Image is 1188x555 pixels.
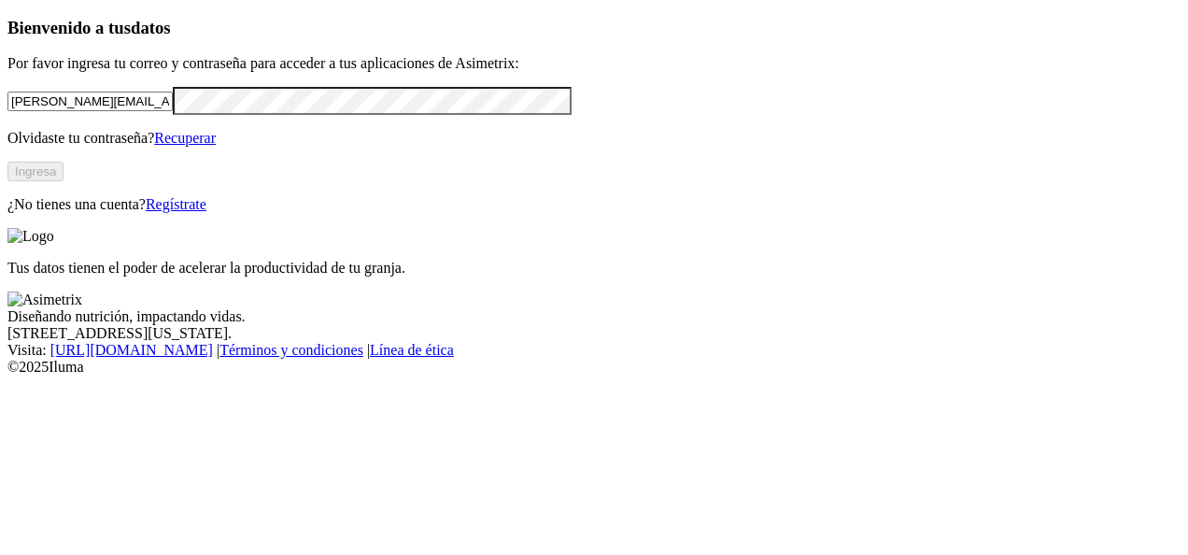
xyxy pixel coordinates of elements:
div: © 2025 Iluma [7,359,1181,376]
a: Recuperar [154,130,216,146]
span: datos [131,18,171,37]
div: Visita : | | [7,342,1181,359]
p: Tus datos tienen el poder de acelerar la productividad de tu granja. [7,260,1181,277]
h3: Bienvenido a tus [7,18,1181,38]
div: [STREET_ADDRESS][US_STATE]. [7,325,1181,342]
input: Tu correo [7,92,173,111]
a: Regístrate [146,196,206,212]
p: Olvidaste tu contraseña? [7,130,1181,147]
a: [URL][DOMAIN_NAME] [50,342,213,358]
p: Por favor ingresa tu correo y contraseña para acceder a tus aplicaciones de Asimetrix: [7,55,1181,72]
img: Logo [7,228,54,245]
a: Términos y condiciones [219,342,363,358]
p: ¿No tienes una cuenta? [7,196,1181,213]
button: Ingresa [7,162,64,181]
div: Diseñando nutrición, impactando vidas. [7,308,1181,325]
a: Línea de ética [370,342,454,358]
img: Asimetrix [7,292,82,308]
